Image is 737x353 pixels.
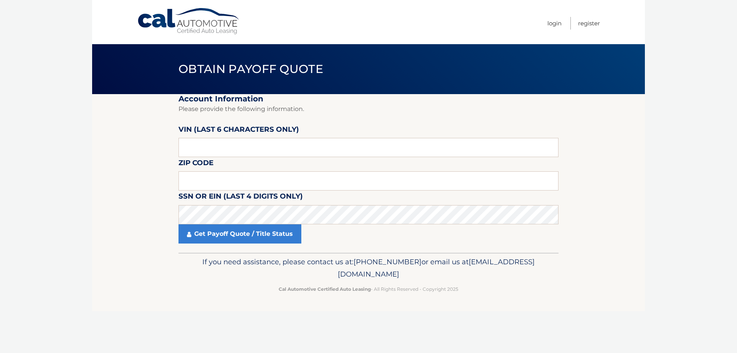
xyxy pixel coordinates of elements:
a: Cal Automotive [137,8,241,35]
span: [PHONE_NUMBER] [354,257,421,266]
label: SSN or EIN (last 4 digits only) [178,191,303,205]
p: Please provide the following information. [178,104,559,114]
a: Get Payoff Quote / Title Status [178,224,301,244]
h2: Account Information [178,94,559,104]
a: Login [547,17,562,30]
p: - All Rights Reserved - Copyright 2025 [183,285,554,293]
label: VIN (last 6 characters only) [178,124,299,138]
label: Zip Code [178,157,213,171]
a: Register [578,17,600,30]
strong: Cal Automotive Certified Auto Leasing [279,286,371,292]
span: Obtain Payoff Quote [178,62,323,76]
p: If you need assistance, please contact us at: or email us at [183,256,554,280]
